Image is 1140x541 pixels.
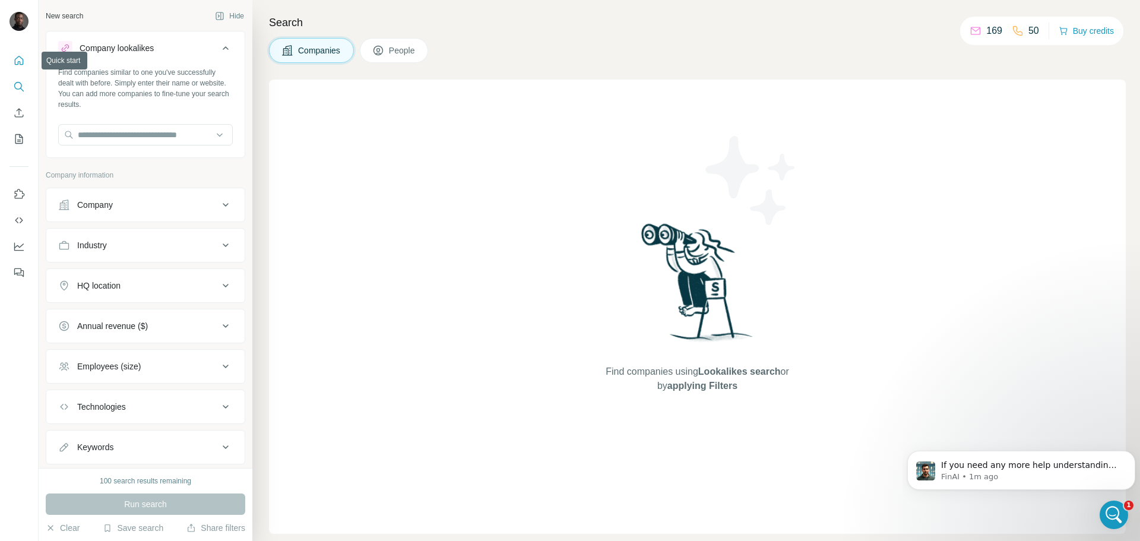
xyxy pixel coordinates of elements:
button: Clear [46,522,80,534]
img: Avatar [9,12,28,31]
button: Company lookalikes [46,34,245,67]
div: Surfe [39,140,61,153]
button: Company [46,191,245,219]
span: Companies [298,45,341,56]
button: News [119,371,178,418]
button: Hide [207,7,252,25]
div: Annual revenue ($) [77,320,148,332]
span: applying Filters [667,381,737,391]
div: • [DATE] [64,184,97,197]
div: 100 search results remaining [100,476,191,486]
span: People [389,45,416,56]
span: Lookalikes search [698,366,781,377]
img: Aurélie avatar [12,179,27,194]
button: Technologies [46,393,245,421]
button: My lists [9,128,28,150]
div: • [DATE] [65,96,98,109]
div: Company lookalikes [80,42,154,54]
h1: Messages [88,5,152,25]
span: 1 [1124,501,1133,510]
button: HQ location [46,271,245,300]
button: Save search [103,522,163,534]
button: Enrich CSV [9,102,28,124]
button: Share filters [186,522,245,534]
span: Find companies using or by [602,365,792,393]
div: Employees (size) [77,360,141,372]
span: Messages [66,400,112,409]
iframe: Intercom notifications message [902,426,1140,509]
button: Help [178,371,237,418]
div: Find companies similar to one you've successfully dealt with before. Simply enter their name or w... [58,67,233,110]
div: Company [77,199,113,211]
span: Rate your conversation [42,85,139,94]
button: Feedback [9,262,28,283]
iframe: To enrich screen reader interactions, please activate Accessibility in Grammarly extension settings [1100,501,1128,529]
div: Surfe [39,184,61,197]
img: Surfe Illustration - Woman searching with binoculars [636,220,759,353]
span: Don't hesitate to check our pricing page to learn more about our plans! ​ [39,173,340,182]
span: If you need any more help understanding the phone number enrichment or have other questions, I'm ... [42,41,1034,50]
span: Help [198,400,217,409]
div: Keywords [77,441,113,453]
img: Aurélie avatar [12,135,27,150]
p: 169 [986,24,1002,38]
img: Profile image for FinAI [14,40,37,64]
div: Industry [77,239,107,251]
img: Christian avatar [21,135,36,150]
div: FinAI [42,96,62,109]
div: New search [46,11,83,21]
div: • [DATE] [64,140,97,153]
span: Hello ☀️ ​ Still have questions about the Surfe plans and pricing shown? ​ Visit our Help Center,... [39,129,625,138]
div: Technologies [77,401,126,413]
button: Dashboard [9,236,28,257]
button: Messages [59,371,119,418]
div: • 1m ago [65,52,101,65]
div: HQ location [77,280,121,292]
div: FinAI [42,52,62,65]
button: Industry [46,231,245,260]
button: Keywords [46,433,245,461]
img: Christian avatar [21,179,36,194]
button: Quick start [9,50,28,71]
button: Use Surfe API [9,210,28,231]
button: Employees (size) [46,352,245,381]
span: News [137,400,160,409]
img: Surfe Illustration - Stars [698,127,805,234]
img: Profile image for FinAI [14,84,37,108]
span: Home [17,400,42,409]
p: 50 [1028,24,1039,38]
button: Use Surfe on LinkedIn [9,184,28,205]
button: Annual revenue ($) [46,312,245,340]
p: Company information [46,170,245,181]
button: Buy credits [1059,23,1114,39]
h4: Search [269,14,1126,31]
button: Search [9,76,28,97]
